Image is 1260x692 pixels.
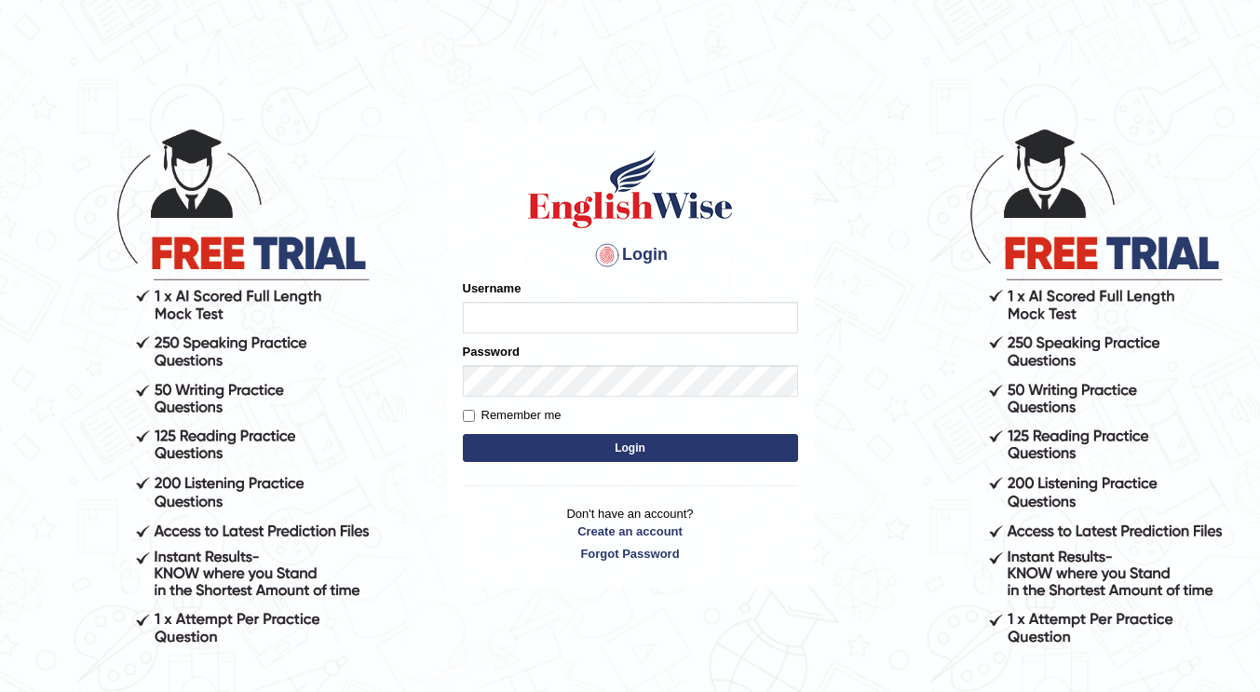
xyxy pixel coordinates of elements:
label: Username [463,279,522,297]
a: Create an account [463,522,798,540]
a: Forgot Password [463,545,798,563]
img: Logo of English Wise sign in for intelligent practice with AI [524,147,737,231]
p: Don't have an account? [463,505,798,563]
label: Remember me [463,406,562,425]
label: Password [463,343,520,360]
button: Login [463,434,798,462]
h4: Login [463,240,798,270]
input: Remember me [463,410,475,422]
